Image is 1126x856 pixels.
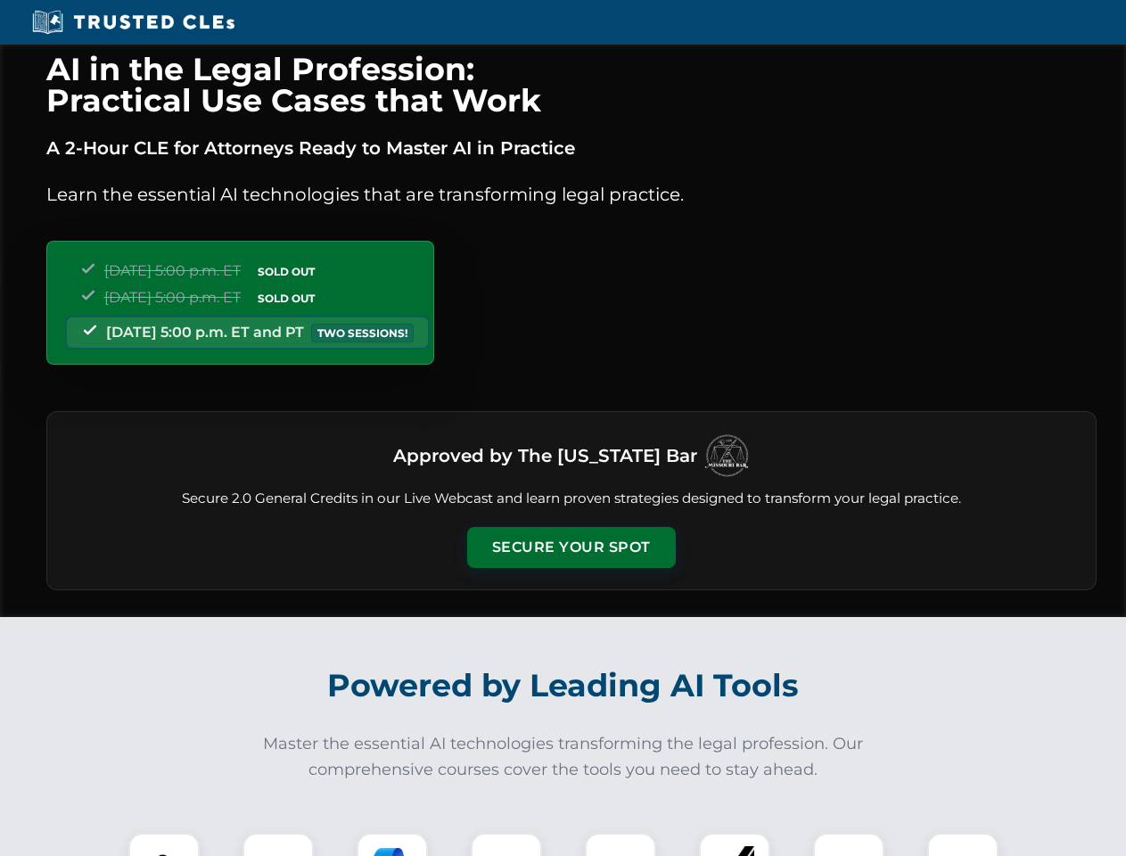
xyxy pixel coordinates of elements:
[251,731,875,783] p: Master the essential AI technologies transforming the legal profession. Our comprehensive courses...
[467,527,676,568] button: Secure Your Spot
[69,489,1074,509] p: Secure 2.0 General Credits in our Live Webcast and learn proven strategies designed to transform ...
[70,654,1057,717] h2: Powered by Leading AI Tools
[46,53,1097,116] h1: AI in the Legal Profession: Practical Use Cases that Work
[251,289,321,308] span: SOLD OUT
[46,180,1097,209] p: Learn the essential AI technologies that are transforming legal practice.
[393,440,697,472] h3: Approved by The [US_STATE] Bar
[46,134,1097,162] p: A 2-Hour CLE for Attorneys Ready to Master AI in Practice
[104,262,241,279] span: [DATE] 5:00 p.m. ET
[251,262,321,281] span: SOLD OUT
[104,289,241,306] span: [DATE] 5:00 p.m. ET
[27,9,240,36] img: Trusted CLEs
[704,433,749,478] img: Logo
